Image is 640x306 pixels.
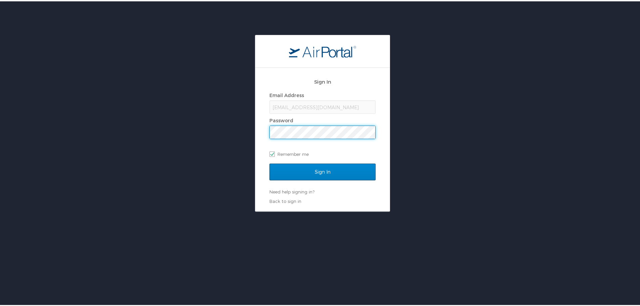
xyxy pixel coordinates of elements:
[269,188,314,193] a: Need help signing in?
[269,162,376,179] input: Sign In
[269,148,376,158] label: Remember me
[269,77,376,84] h2: Sign In
[269,116,293,122] label: Password
[289,44,356,56] img: logo
[269,91,304,97] label: Email Address
[269,197,301,203] a: Back to sign in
